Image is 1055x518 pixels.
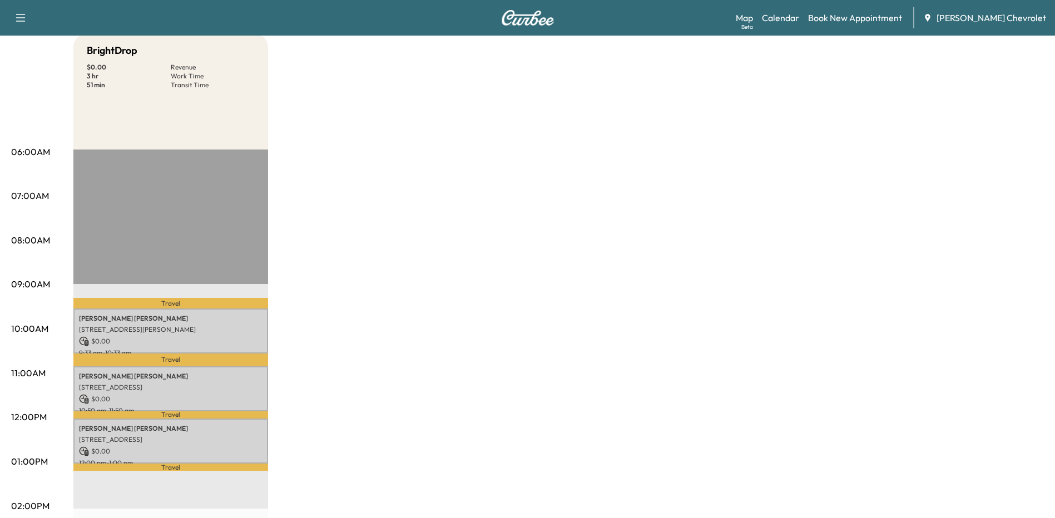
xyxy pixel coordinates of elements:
p: [PERSON_NAME] [PERSON_NAME] [79,314,262,323]
p: 12:00 pm - 1:00 pm [79,459,262,467]
p: Travel [73,298,268,308]
p: $ 0.00 [87,63,171,72]
p: $ 0.00 [79,446,262,456]
p: 07:00AM [11,189,49,202]
p: 12:00PM [11,410,47,424]
a: Book New Appointment [808,11,902,24]
p: 02:00PM [11,499,49,512]
div: Beta [741,23,753,31]
p: Travel [73,411,268,419]
p: Travel [73,464,268,471]
p: [PERSON_NAME] [PERSON_NAME] [79,424,262,433]
p: 11:00AM [11,366,46,380]
p: 9:33 am - 10:33 am [79,348,262,357]
p: [PERSON_NAME] [PERSON_NAME] [79,372,262,381]
p: 3 hr [87,72,171,81]
p: 10:50 am - 11:50 am [79,406,262,415]
p: $ 0.00 [79,394,262,404]
p: 51 min [87,81,171,89]
a: MapBeta [736,11,753,24]
p: 01:00PM [11,455,48,468]
p: Travel [73,353,268,366]
p: 08:00AM [11,233,50,247]
p: 09:00AM [11,277,50,291]
p: 06:00AM [11,145,50,158]
a: Calendar [762,11,799,24]
p: 10:00AM [11,322,48,335]
p: [STREET_ADDRESS][PERSON_NAME] [79,325,262,334]
h5: BrightDrop [87,43,137,58]
img: Curbee Logo [501,10,554,26]
span: [PERSON_NAME] Chevrolet [937,11,1046,24]
p: [STREET_ADDRESS] [79,383,262,392]
p: $ 0.00 [79,336,262,346]
p: Work Time [171,72,255,81]
p: Revenue [171,63,255,72]
p: [STREET_ADDRESS] [79,435,262,444]
p: Transit Time [171,81,255,89]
